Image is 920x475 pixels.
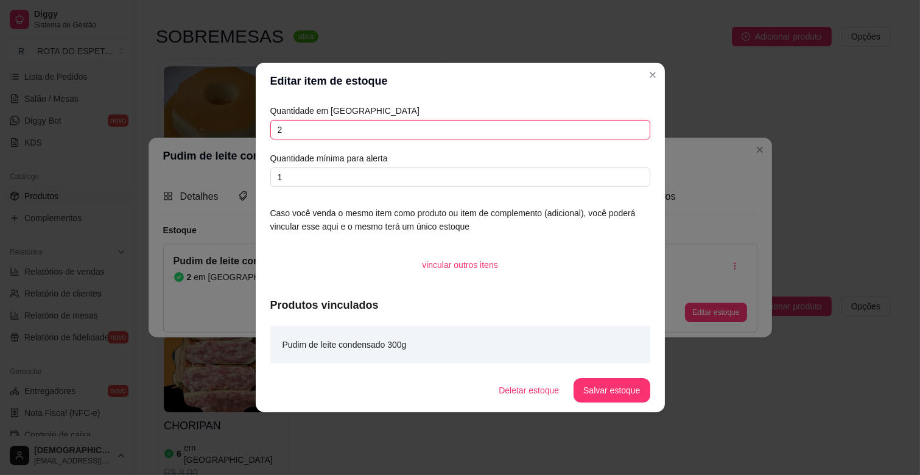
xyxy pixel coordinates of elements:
[574,378,650,403] button: Salvar estoque
[489,378,569,403] button: Deletar estoque
[283,338,407,351] article: Pudim de leite condensado 300g
[270,152,650,165] article: Quantidade mínima para alerta
[270,297,650,314] article: Produtos vinculados
[270,104,650,118] article: Quantidade em [GEOGRAPHIC_DATA]
[270,206,650,233] article: Caso você venda o mesmo item como produto ou item de complemento (adicional), você poderá vincula...
[643,65,662,85] button: Close
[256,63,665,99] header: Editar item de estoque
[412,253,508,277] button: vincular outros itens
